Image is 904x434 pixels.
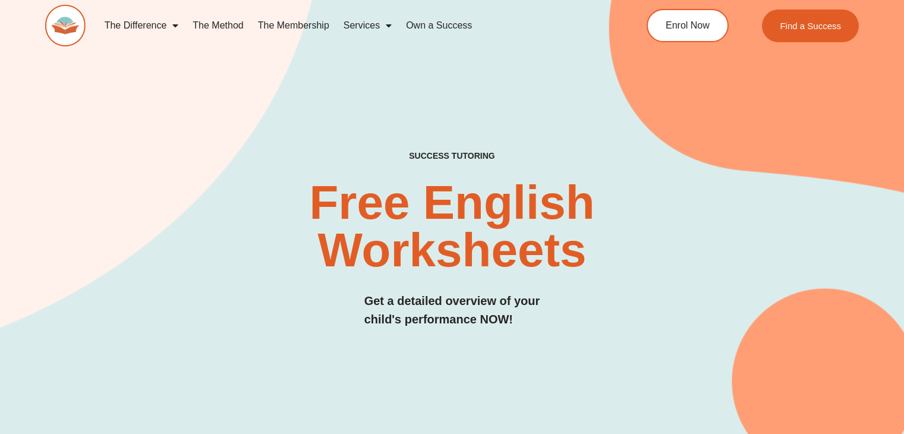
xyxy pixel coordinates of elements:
[185,12,250,39] a: The Method
[184,179,720,274] h2: Free English Worksheets​
[780,21,841,30] span: Find a Success
[251,12,336,39] a: The Membership
[364,292,540,329] h3: Get a detailed overview of your child's performance NOW!
[762,10,859,42] a: Find a Success
[647,9,729,42] a: Enrol Now
[97,12,186,39] a: The Difference
[97,12,600,39] nav: Menu
[666,21,710,30] span: Enrol Now
[332,151,572,161] h4: SUCCESS TUTORING​
[336,12,399,39] a: Services
[399,12,479,39] a: Own a Success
